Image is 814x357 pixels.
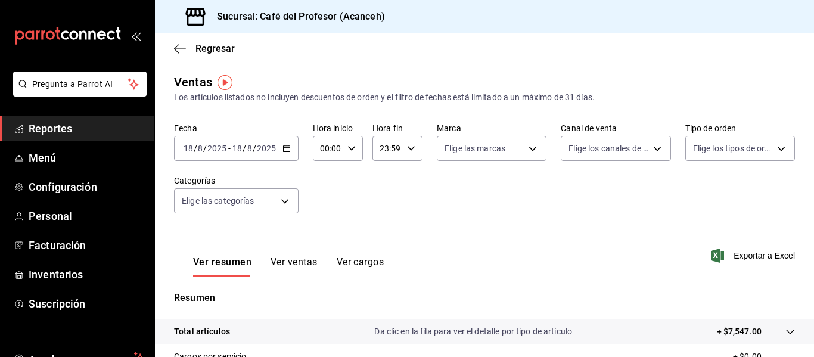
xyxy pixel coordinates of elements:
button: open_drawer_menu [131,31,141,41]
input: -- [247,144,253,153]
a: Pregunta a Parrot AI [8,86,147,99]
input: -- [232,144,243,153]
span: Elige las marcas [445,142,505,154]
span: Elige las categorías [182,195,254,207]
button: Ver ventas [271,256,318,277]
span: Menú [29,150,145,166]
span: Elige los canales de venta [568,142,648,154]
h3: Sucursal: Café del Profesor (Acanceh) [207,10,385,24]
label: Hora fin [372,124,422,132]
span: / [203,144,207,153]
span: Pregunta a Parrot AI [32,78,128,91]
label: Fecha [174,124,299,132]
img: Tooltip marker [218,75,232,90]
span: Reportes [29,120,145,136]
label: Marca [437,124,546,132]
button: Exportar a Excel [713,249,795,263]
input: -- [183,144,194,153]
p: Da clic en la fila para ver el detalle por tipo de artículo [374,325,572,338]
span: Personal [29,208,145,224]
span: / [243,144,246,153]
label: Canal de venta [561,124,670,132]
div: Ventas [174,73,212,91]
button: Pregunta a Parrot AI [13,72,147,97]
input: ---- [207,144,227,153]
span: Configuración [29,179,145,195]
label: Hora inicio [313,124,363,132]
button: Ver cargos [337,256,384,277]
input: ---- [256,144,276,153]
p: Resumen [174,291,795,305]
p: + $7,547.00 [717,325,762,338]
label: Categorías [174,176,299,185]
input: -- [197,144,203,153]
span: Inventarios [29,266,145,283]
span: / [253,144,256,153]
p: Total artículos [174,325,230,338]
span: / [194,144,197,153]
span: Suscripción [29,296,145,312]
label: Tipo de orden [685,124,795,132]
span: Facturación [29,237,145,253]
span: - [228,144,231,153]
span: Elige los tipos de orden [693,142,773,154]
div: navigation tabs [193,256,384,277]
button: Ver resumen [193,256,251,277]
div: Los artículos listados no incluyen descuentos de orden y el filtro de fechas está limitado a un m... [174,91,795,104]
span: Regresar [195,43,235,54]
button: Regresar [174,43,235,54]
